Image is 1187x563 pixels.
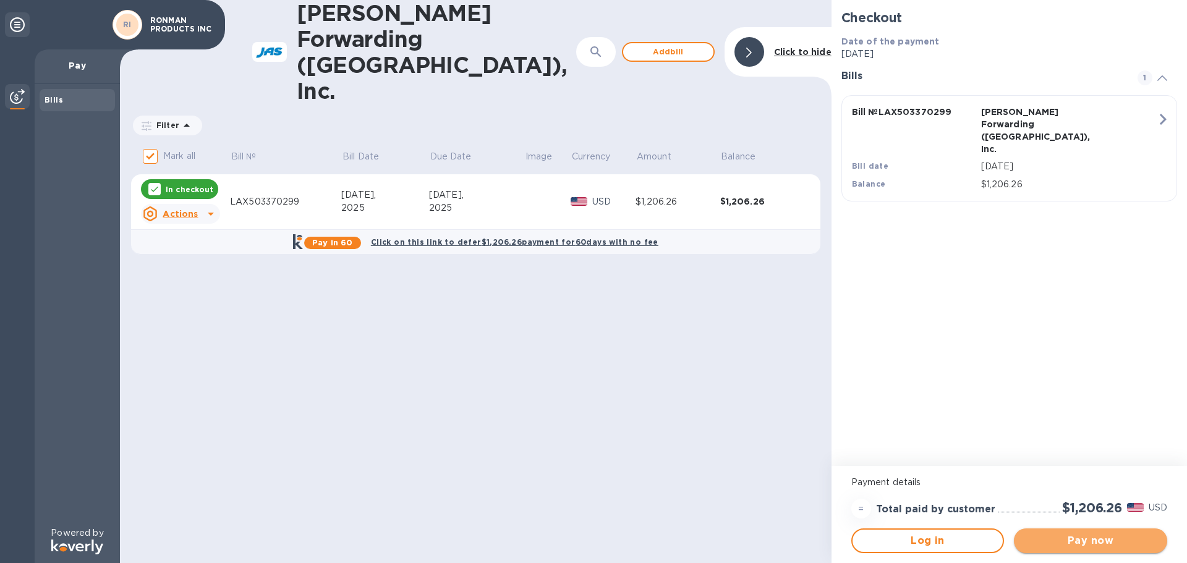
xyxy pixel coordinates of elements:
[342,150,395,163] span: Bill Date
[163,150,195,163] p: Mark all
[622,42,715,62] button: Addbill
[342,150,379,163] p: Bill Date
[571,197,587,206] img: USD
[841,10,1177,25] h2: Checkout
[231,150,273,163] span: Bill №
[525,150,553,163] p: Image
[592,195,636,208] p: USD
[636,195,720,208] div: $1,206.26
[633,44,704,59] span: Add bill
[1138,70,1152,85] span: 1
[51,540,103,554] img: Logo
[852,179,886,188] b: Balance
[430,150,488,163] span: Due Date
[852,161,889,171] b: Bill date
[841,95,1177,201] button: Bill №LAX503370299[PERSON_NAME] Forwarding ([GEOGRAPHIC_DATA]), Inc.Bill date[DATE]Balance$1,206.26
[721,150,755,163] p: Balance
[1024,533,1157,548] span: Pay now
[166,184,213,195] p: In checkout
[231,150,257,163] p: Bill №
[637,150,671,163] p: Amount
[1127,503,1144,512] img: USD
[1149,501,1167,514] p: USD
[371,237,658,247] b: Click on this link to defer $1,206.26 payment for 60 days with no fee
[851,476,1167,489] p: Payment details
[572,150,610,163] p: Currency
[981,178,1157,191] p: $1,206.26
[851,499,871,519] div: =
[774,47,832,57] b: Click to hide
[841,70,1123,82] h3: Bills
[852,106,976,118] p: Bill № LAX503370299
[341,188,429,201] div: [DATE],
[862,533,993,548] span: Log in
[51,527,103,540] p: Powered by
[981,160,1157,173] p: [DATE]
[230,195,341,208] div: LAX503370299
[341,201,429,214] div: 2025
[150,16,212,33] p: RONMAN PRODUCTS INC
[720,195,805,208] div: $1,206.26
[312,238,352,247] b: Pay in 60
[721,150,772,163] span: Balance
[841,48,1177,61] p: [DATE]
[841,36,940,46] b: Date of the payment
[45,95,63,104] b: Bills
[430,150,472,163] p: Due Date
[163,209,198,219] u: Actions
[637,150,687,163] span: Amount
[1062,500,1122,515] h2: $1,206.26
[45,59,110,72] p: Pay
[429,188,524,201] div: [DATE],
[876,504,995,515] h3: Total paid by customer
[123,20,132,29] b: RI
[981,106,1105,155] p: [PERSON_NAME] Forwarding ([GEOGRAPHIC_DATA]), Inc.
[151,120,179,130] p: Filter
[1014,528,1167,553] button: Pay now
[851,528,1005,553] button: Log in
[429,201,524,214] div: 2025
